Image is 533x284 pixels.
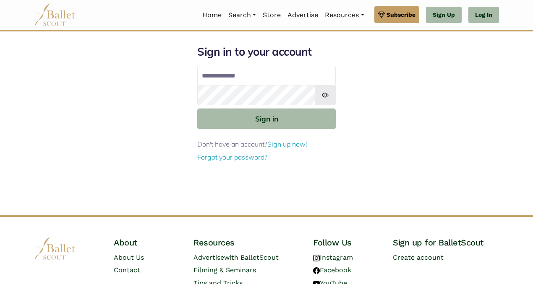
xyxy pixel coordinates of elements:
button: Sign in [197,108,336,129]
a: Sign Up [426,7,462,23]
a: Store [259,6,284,24]
h4: About [114,237,180,248]
p: Don't have an account? [197,139,336,150]
span: Subscribe [387,10,415,19]
img: gem.svg [378,10,385,19]
h4: Sign up for BalletScout [393,237,499,248]
a: Contact [114,266,140,274]
a: Sign up now! [267,140,307,148]
a: Filming & Seminars [193,266,256,274]
h4: Follow Us [313,237,379,248]
h4: Resources [193,237,300,248]
img: facebook logo [313,267,320,274]
a: Advertisewith BalletScout [193,253,279,261]
a: Instagram [313,253,353,261]
img: instagram logo [313,255,320,261]
a: Facebook [313,266,351,274]
span: with BalletScout [224,253,279,261]
a: Subscribe [374,6,419,23]
a: Create account [393,253,444,261]
a: Forgot your password? [197,153,267,161]
a: About Us [114,253,144,261]
a: Home [199,6,225,24]
a: Log In [468,7,499,23]
a: Resources [321,6,367,24]
a: Advertise [284,6,321,24]
img: logo [34,237,76,260]
h1: Sign in to your account [197,45,336,59]
a: Search [225,6,259,24]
